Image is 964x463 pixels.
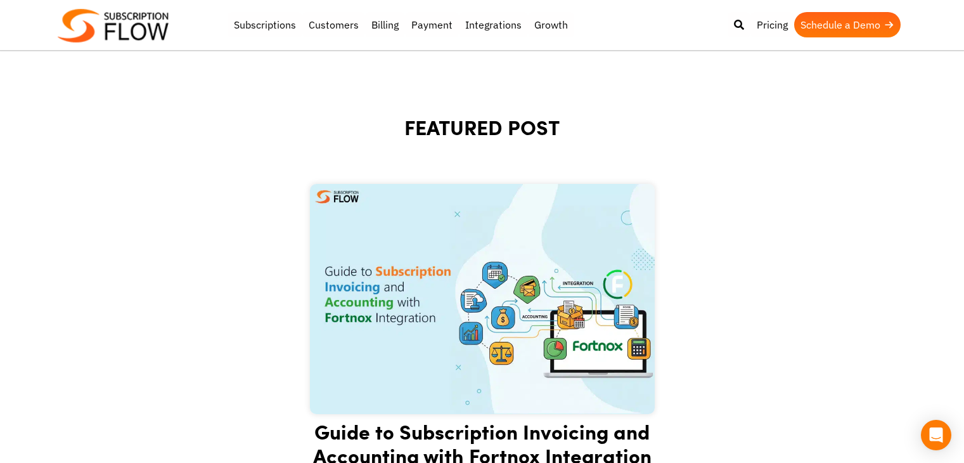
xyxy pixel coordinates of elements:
[58,9,169,42] img: Subscriptionflow
[102,114,863,171] h1: FEATURED POST
[310,184,655,414] img: Subscription Invoicing and Accounting with Fortnox Integration
[302,12,365,37] a: Customers
[921,420,951,450] div: Open Intercom Messenger
[750,12,794,37] a: Pricing
[528,12,574,37] a: Growth
[405,12,459,37] a: Payment
[365,12,405,37] a: Billing
[228,12,302,37] a: Subscriptions
[459,12,528,37] a: Integrations
[794,12,901,37] a: Schedule a Demo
